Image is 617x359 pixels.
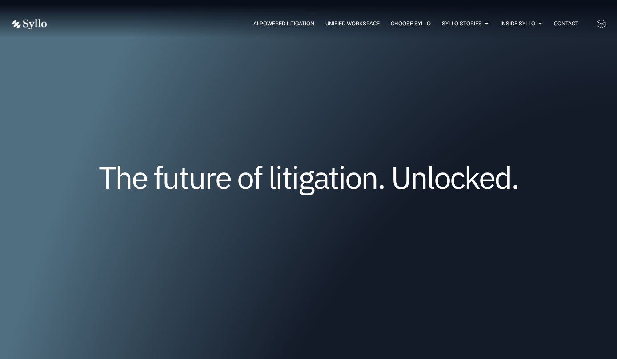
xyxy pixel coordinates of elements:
[65,20,578,28] div: Menu Toggle
[65,20,578,28] nav: Menu
[501,20,535,28] a: Inside Syllo
[325,20,380,28] a: Unified Workspace
[442,20,482,28] a: Syllo Stories
[11,19,47,30] img: white logo
[64,163,553,192] h1: The future of litigation. Unlocked.
[391,20,431,28] a: Choose Syllo
[253,20,314,28] a: AI Powered Litigation
[554,20,578,28] a: Contact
